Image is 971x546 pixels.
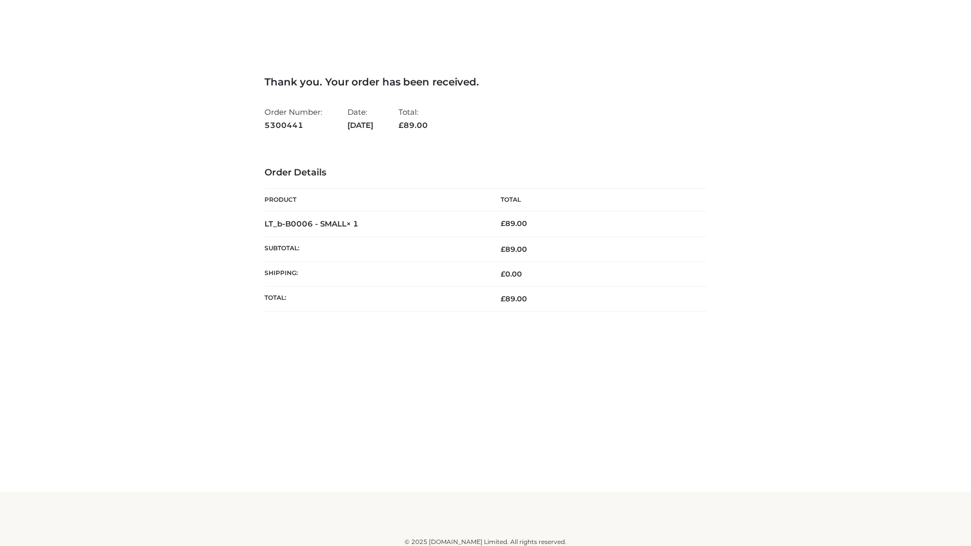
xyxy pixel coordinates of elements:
[501,269,505,279] span: £
[347,103,373,134] li: Date:
[264,287,485,311] th: Total:
[264,76,707,88] h3: Thank you. Your order has been received.
[501,269,522,279] bdi: 0.00
[501,219,505,228] span: £
[399,120,404,130] span: £
[264,189,485,211] th: Product
[264,219,359,229] strong: LT_b-B0006 - SMALL
[346,219,359,229] strong: × 1
[399,120,428,130] span: 89.00
[264,119,322,132] strong: 5300441
[501,245,527,254] span: 89.00
[399,103,428,134] li: Total:
[264,262,485,287] th: Shipping:
[264,237,485,261] th: Subtotal:
[501,219,527,228] bdi: 89.00
[264,103,322,134] li: Order Number:
[264,167,707,178] h3: Order Details
[347,119,373,132] strong: [DATE]
[485,189,707,211] th: Total
[501,294,527,303] span: 89.00
[501,245,505,254] span: £
[501,294,505,303] span: £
